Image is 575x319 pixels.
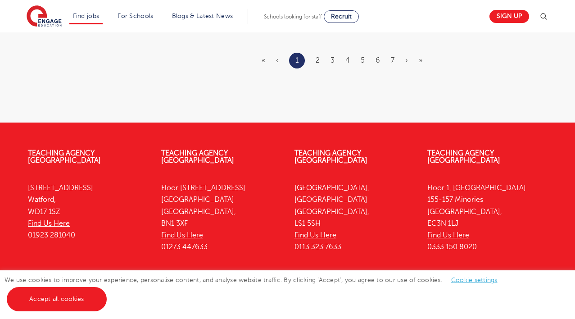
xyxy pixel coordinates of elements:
a: For Schools [118,13,153,19]
a: Find jobs [73,13,100,19]
span: Recruit [331,13,352,20]
a: Teaching Agency [GEOGRAPHIC_DATA] [28,149,101,164]
a: 4 [345,56,350,64]
p: [GEOGRAPHIC_DATA], [GEOGRAPHIC_DATA] [GEOGRAPHIC_DATA], LS1 5SH 0113 323 7633 [294,182,414,253]
p: Floor [STREET_ADDRESS] [GEOGRAPHIC_DATA] [GEOGRAPHIC_DATA], BN1 3XF 01273 447633 [161,182,281,253]
a: Cookie settings [451,277,498,283]
p: [STREET_ADDRESS] Watford, WD17 1SZ 01923 281040 [28,182,148,241]
a: 2 [316,56,320,64]
span: Schools looking for staff [264,14,322,20]
span: « [262,56,265,64]
img: Engage Education [27,5,62,28]
a: 5 [361,56,365,64]
a: Sign up [489,10,529,23]
a: Last [419,56,422,64]
a: Find Us Here [427,231,469,239]
a: Next [405,56,408,64]
a: Teaching Agency [GEOGRAPHIC_DATA] [294,149,367,164]
a: Find Us Here [28,219,70,228]
a: 1 [295,55,299,66]
a: Find Us Here [294,231,336,239]
a: 3 [331,56,335,64]
a: Accept all cookies [7,287,107,311]
a: Teaching Agency [GEOGRAPHIC_DATA] [427,149,500,164]
a: 6 [376,56,380,64]
a: Recruit [324,10,359,23]
p: Floor 1, [GEOGRAPHIC_DATA] 155-157 Minories [GEOGRAPHIC_DATA], EC3N 1LJ 0333 150 8020 [427,182,547,253]
span: ‹ [276,56,278,64]
span: We use cookies to improve your experience, personalise content, and analyse website traffic. By c... [5,277,507,302]
a: Blogs & Latest News [172,13,233,19]
a: Teaching Agency [GEOGRAPHIC_DATA] [161,149,234,164]
a: Find Us Here [161,231,203,239]
a: 7 [391,56,394,64]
